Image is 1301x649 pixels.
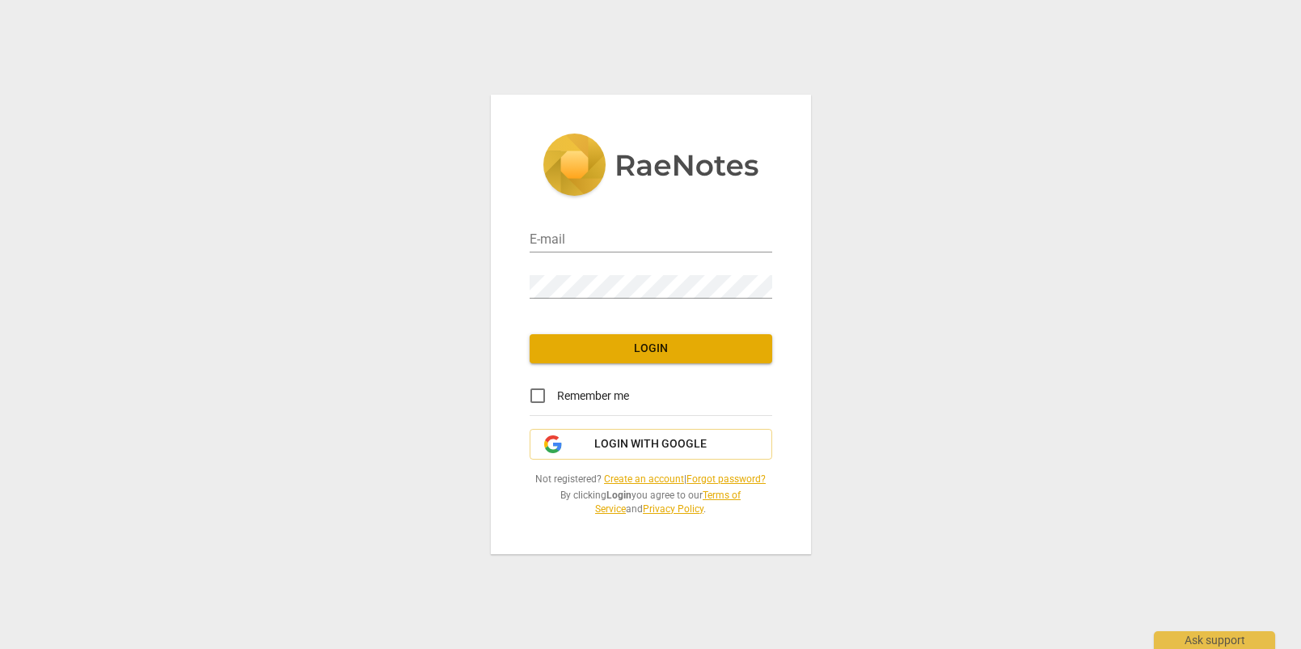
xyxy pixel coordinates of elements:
[543,134,759,200] img: 5ac2273c67554f335776073100b6d88f.svg
[530,489,772,515] span: By clicking you agree to our and .
[557,388,629,405] span: Remember me
[643,503,703,515] a: Privacy Policy
[604,473,684,485] a: Create an account
[543,341,759,357] span: Login
[606,490,631,501] b: Login
[530,429,772,460] button: Login with Google
[595,490,741,515] a: Terms of Service
[686,473,766,485] a: Forgot password?
[1154,631,1275,649] div: Ask support
[530,473,772,486] span: Not registered? |
[530,334,772,363] button: Login
[594,436,707,452] span: Login with Google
